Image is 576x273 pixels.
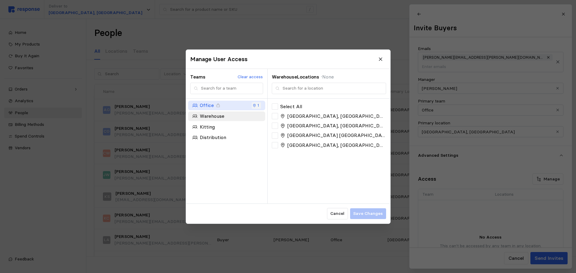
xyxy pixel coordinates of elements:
p: Select All [280,103,302,110]
span: ⋅ None [321,74,334,80]
p: Kitting [199,123,214,130]
p: [GEOGRAPHIC_DATA] [GEOGRAPHIC_DATA] [287,132,386,139]
p: Distribution [199,134,226,141]
button: Cancel [327,208,348,219]
button: Clear access [237,73,263,80]
p: Teams [190,73,205,81]
p: Warehouse Locations [272,73,386,81]
div: 1 [253,102,259,109]
input: Search for a location [283,83,382,94]
p: [GEOGRAPHIC_DATA], [GEOGRAPHIC_DATA] [287,112,386,120]
p: Clear access [238,73,263,80]
p: [GEOGRAPHIC_DATA], [GEOGRAPHIC_DATA] [287,122,386,129]
p: [GEOGRAPHIC_DATA], [GEOGRAPHIC_DATA] [287,141,386,149]
p: Cancel [330,210,344,217]
h3: Manage User Access [190,55,247,63]
p: Office [199,102,214,109]
p: Warehouse [199,112,224,120]
input: Search for a team [201,83,260,94]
